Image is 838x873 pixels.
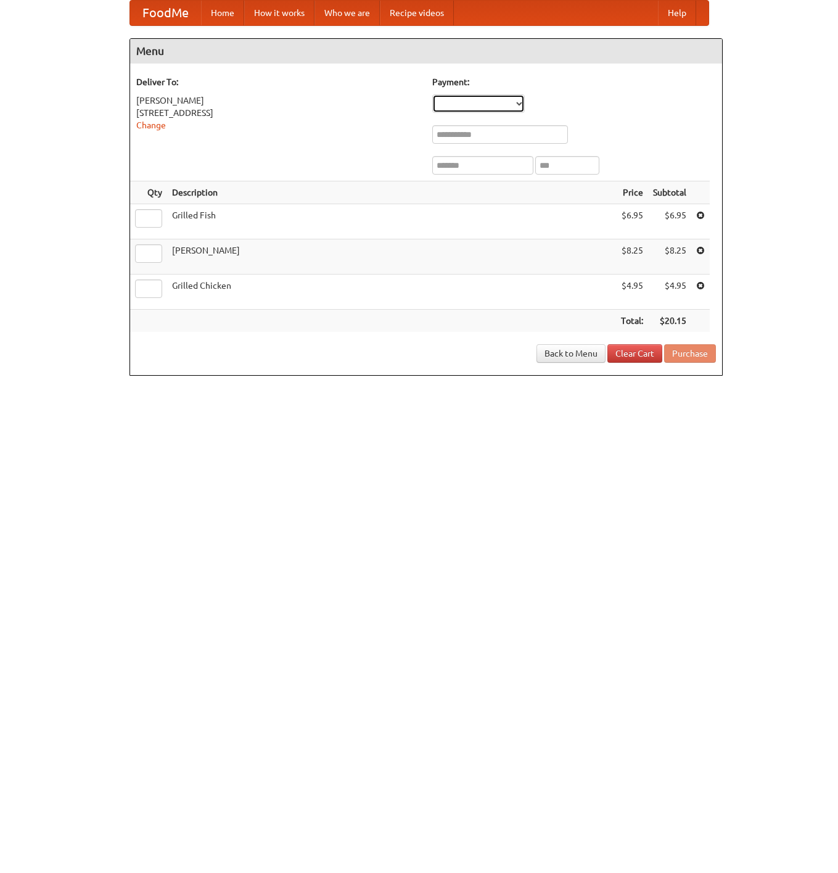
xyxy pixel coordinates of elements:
a: Who we are [314,1,380,25]
td: $6.95 [616,204,648,239]
h5: Payment: [432,76,716,88]
button: Purchase [664,344,716,363]
a: Home [201,1,244,25]
h5: Deliver To: [136,76,420,88]
td: $4.95 [648,275,691,310]
th: $20.15 [648,310,691,333]
td: $4.95 [616,275,648,310]
h4: Menu [130,39,722,64]
a: Recipe videos [380,1,454,25]
td: [PERSON_NAME] [167,239,616,275]
th: Qty [130,181,167,204]
a: How it works [244,1,314,25]
td: Grilled Chicken [167,275,616,310]
th: Description [167,181,616,204]
a: Help [658,1,696,25]
div: [PERSON_NAME] [136,94,420,107]
div: [STREET_ADDRESS] [136,107,420,119]
a: Change [136,120,166,130]
th: Price [616,181,648,204]
td: Grilled Fish [167,204,616,239]
a: Clear Cart [607,344,662,363]
a: FoodMe [130,1,201,25]
td: $6.95 [648,204,691,239]
th: Subtotal [648,181,691,204]
th: Total: [616,310,648,333]
a: Back to Menu [536,344,606,363]
td: $8.25 [648,239,691,275]
td: $8.25 [616,239,648,275]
